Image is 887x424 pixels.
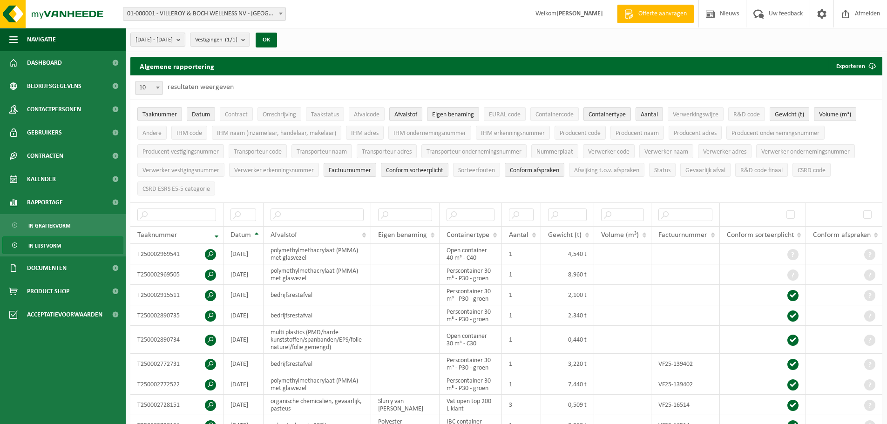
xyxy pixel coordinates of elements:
span: Afvalstof [394,111,417,118]
span: Factuurnummer [329,167,371,174]
button: TaaknummerTaaknummer: Activate to remove sorting [137,107,182,121]
span: Taakstatus [311,111,339,118]
span: Datum [192,111,210,118]
span: Offerte aanvragen [636,9,689,19]
span: [DATE] - [DATE] [135,33,173,47]
span: IHM naam (inzamelaar, handelaar, makelaar) [217,130,336,137]
span: Gewicht (t) [775,111,804,118]
span: IHM erkenningsnummer [481,130,545,137]
span: Acceptatievoorwaarden [27,303,102,326]
td: Vat open top 200 L klant [440,395,502,415]
span: Conform sorteerplicht [727,231,794,239]
span: Verwerkingswijze [673,111,718,118]
td: [DATE] [223,285,264,305]
span: Rapportage [27,191,63,214]
button: Transporteur adresTransporteur adres: Activate to sort [357,144,417,158]
td: T250002728151 [130,395,223,415]
td: bedrijfsrestafval [264,305,371,326]
button: NummerplaatNummerplaat: Activate to sort [531,144,578,158]
span: Taaknummer [142,111,177,118]
td: bedrijfsrestafval [264,285,371,305]
button: EURAL codeEURAL code: Activate to sort [484,107,526,121]
td: [DATE] [223,374,264,395]
td: Perscontainer 30 m³ - P30 - groen [440,305,502,326]
button: ContainertypeContainertype: Activate to sort [583,107,631,121]
span: Bedrijfsgegevens [27,74,81,98]
button: Verwerker erkenningsnummerVerwerker erkenningsnummer: Activate to sort [229,163,319,177]
button: SorteerfoutenSorteerfouten: Activate to sort [453,163,500,177]
span: Omschrijving [263,111,296,118]
span: In grafiekvorm [28,217,70,235]
td: 1 [502,264,541,285]
button: IHM codeIHM code: Activate to sort [171,126,207,140]
span: Documenten [27,256,67,280]
button: Producent ondernemingsnummerProducent ondernemingsnummer: Activate to sort [726,126,825,140]
td: [DATE] [223,395,264,415]
span: Producent ondernemingsnummer [731,130,819,137]
span: Contactpersonen [27,98,81,121]
td: 1 [502,285,541,305]
span: Volume (m³) [601,231,639,239]
span: Datum [230,231,251,239]
span: 01-000001 - VILLEROY & BOCH WELLNESS NV - ROESELARE [123,7,285,20]
span: Andere [142,130,162,137]
td: T250002969505 [130,264,223,285]
button: Producent vestigingsnummerProducent vestigingsnummer: Activate to sort [137,144,224,158]
td: T250002772731 [130,354,223,374]
span: R&D code finaal [740,167,783,174]
td: organische chemicaliën, gevaarlijk, pasteus [264,395,371,415]
button: FactuurnummerFactuurnummer: Activate to sort [324,163,376,177]
span: Volume (m³) [819,111,851,118]
button: Verwerker naamVerwerker naam: Activate to sort [639,144,693,158]
td: bedrijfsrestafval [264,354,371,374]
span: Aantal [641,111,658,118]
span: Verwerker erkenningsnummer [234,167,314,174]
td: polymethylmethacrylaat (PMMA) met glasvezel [264,374,371,395]
td: polymethylmethacrylaat (PMMA) met glasvezel [264,264,371,285]
button: ContractContract: Activate to sort [220,107,253,121]
span: Factuurnummer [658,231,707,239]
span: CSRD code [798,167,826,174]
button: AfvalstofAfvalstof: Activate to sort [389,107,422,121]
span: Conform afspraken [813,231,871,239]
button: IHM adresIHM adres: Activate to sort [346,126,384,140]
span: Afvalcode [354,111,379,118]
span: Nummerplaat [536,148,573,155]
span: Conform afspraken [510,167,559,174]
td: [DATE] [223,244,264,264]
span: 10 [135,81,163,94]
td: T250002772522 [130,374,223,395]
td: T250002969541 [130,244,223,264]
span: Dashboard [27,51,62,74]
button: AfvalcodeAfvalcode: Activate to sort [349,107,385,121]
span: Containertype [447,231,489,239]
button: DatumDatum: Activate to sort [187,107,215,121]
button: R&D code finaalR&amp;D code finaal: Activate to sort [735,163,788,177]
span: Transporteur adres [362,148,412,155]
span: CSRD ESRS E5-5 categorie [142,186,210,193]
span: Producent vestigingsnummer [142,148,219,155]
span: Status [654,167,670,174]
span: Eigen benaming [378,231,427,239]
span: Vestigingen [195,33,237,47]
td: multi plastics (PMD/harde kunststoffen/spanbanden/EPS/folie naturel/folie gemengd) [264,326,371,354]
button: CSRD ESRS E5-5 categorieCSRD ESRS E5-5 categorie: Activate to sort [137,182,215,195]
button: IHM naam (inzamelaar, handelaar, makelaar)IHM naam (inzamelaar, handelaar, makelaar): Activate to... [212,126,341,140]
span: Producent naam [616,130,659,137]
span: Navigatie [27,28,56,51]
a: Offerte aanvragen [617,5,694,23]
button: CSRD codeCSRD code: Activate to sort [792,163,831,177]
button: [DATE] - [DATE] [130,33,185,47]
span: R&D code [733,111,760,118]
td: 0,440 t [541,326,594,354]
button: Volume (m³)Volume (m³): Activate to sort [814,107,856,121]
td: T250002890735 [130,305,223,326]
td: 1 [502,374,541,395]
span: 01-000001 - VILLEROY & BOCH WELLNESS NV - ROESELARE [123,7,286,21]
td: Perscontainer 30 m³ - P30 - groen [440,285,502,305]
span: Producent code [560,130,601,137]
td: 4,540 t [541,244,594,264]
button: Transporteur naamTransporteur naam: Activate to sort [291,144,352,158]
span: Verwerker naam [644,148,688,155]
span: IHM adres [351,130,379,137]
